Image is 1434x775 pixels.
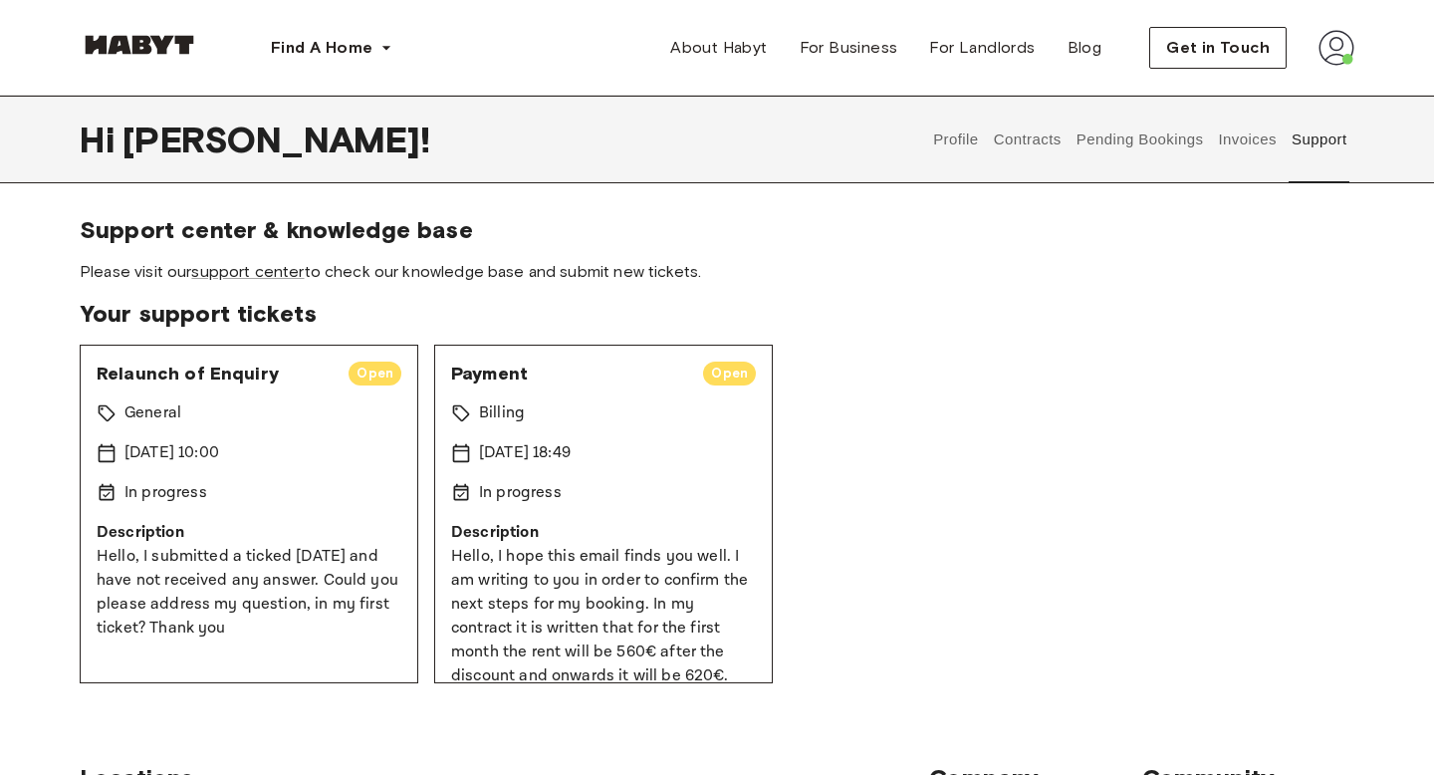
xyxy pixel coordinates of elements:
span: For Business [800,36,898,60]
p: General [124,401,181,425]
div: user profile tabs [926,96,1354,183]
span: Find A Home [271,36,372,60]
button: Support [1289,96,1349,183]
p: [DATE] 10:00 [124,441,219,465]
a: support center [191,262,304,281]
a: About Habyt [654,28,783,68]
button: Get in Touch [1149,27,1287,69]
p: Billing [479,401,525,425]
span: About Habyt [670,36,767,60]
p: Description [97,521,401,545]
span: Hi [80,119,122,160]
img: Habyt [80,35,199,55]
span: Please visit our to check our knowledge base and submit new tickets. [80,261,1354,283]
p: In progress [124,481,207,505]
span: Open [703,364,756,384]
p: Hello, I submitted a ticked [DATE] and have not received any answer. Could you please address my ... [97,545,401,641]
span: Relaunch of Enquiry [97,362,333,386]
p: Description [451,521,756,545]
button: Contracts [991,96,1064,183]
span: Open [349,364,401,384]
span: Get in Touch [1166,36,1270,60]
span: Support center & knowledge base [80,215,1354,245]
span: Your support tickets [80,299,1354,329]
span: For Landlords [929,36,1035,60]
span: [PERSON_NAME] ! [122,119,430,160]
span: Payment [451,362,687,386]
p: [DATE] 18:49 [479,441,571,465]
button: Profile [931,96,982,183]
button: Pending Bookings [1074,96,1206,183]
a: Blog [1052,28,1118,68]
p: In progress [479,481,562,505]
span: Blog [1068,36,1102,60]
a: For Landlords [913,28,1051,68]
img: avatar [1318,30,1354,66]
a: For Business [784,28,914,68]
button: Find A Home [255,28,408,68]
button: Invoices [1216,96,1279,183]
